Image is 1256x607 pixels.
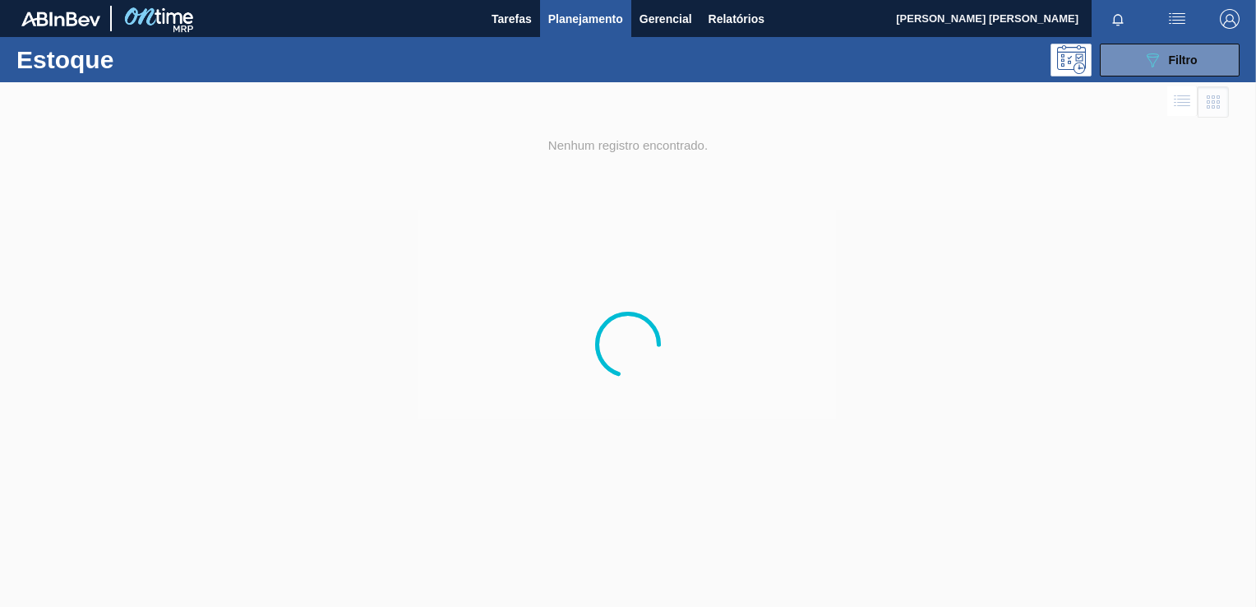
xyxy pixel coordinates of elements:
[709,9,764,29] span: Relatórios
[1169,53,1198,67] span: Filtro
[492,9,532,29] span: Tarefas
[1220,9,1240,29] img: Logout
[16,50,252,69] h1: Estoque
[1092,7,1144,30] button: Notificações
[1051,44,1092,76] div: Pogramando: nenhum usuário selecionado
[21,12,100,26] img: TNhmsLtSVTkK8tSr43FrP2fwEKptu5GPRR3wAAAABJRU5ErkJggg==
[548,9,623,29] span: Planejamento
[1100,44,1240,76] button: Filtro
[640,9,692,29] span: Gerencial
[1167,9,1187,29] img: userActions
